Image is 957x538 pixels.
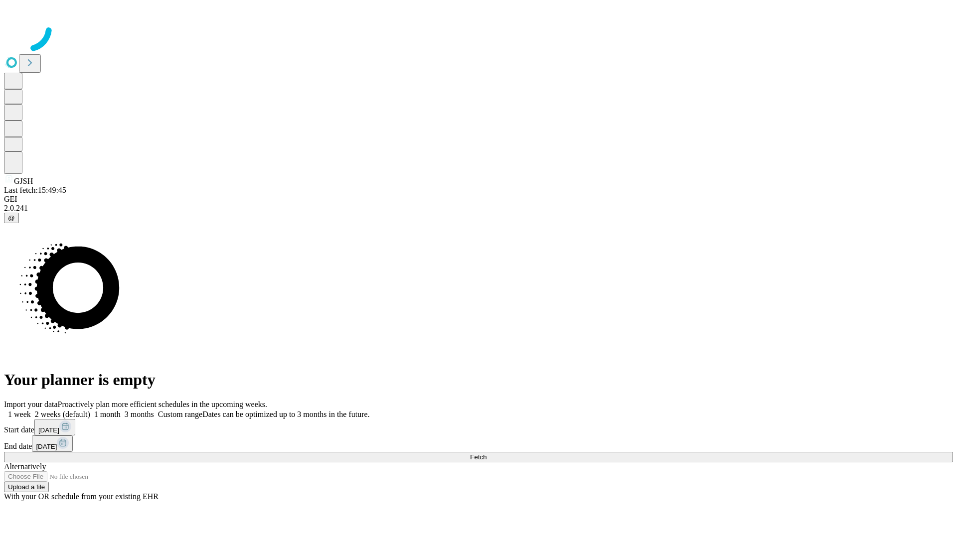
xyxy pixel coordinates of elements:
[4,371,953,389] h1: Your planner is empty
[125,410,154,418] span: 3 months
[4,419,953,435] div: Start date
[4,452,953,462] button: Fetch
[94,410,121,418] span: 1 month
[4,462,46,471] span: Alternatively
[4,195,953,204] div: GEI
[35,410,90,418] span: 2 weeks (default)
[14,177,33,185] span: GJSH
[8,410,31,418] span: 1 week
[470,453,486,461] span: Fetch
[4,492,159,501] span: With your OR schedule from your existing EHR
[34,419,75,435] button: [DATE]
[4,204,953,213] div: 2.0.241
[4,186,66,194] span: Last fetch: 15:49:45
[158,410,202,418] span: Custom range
[36,443,57,450] span: [DATE]
[8,214,15,222] span: @
[4,213,19,223] button: @
[202,410,369,418] span: Dates can be optimized up to 3 months in the future.
[32,435,73,452] button: [DATE]
[4,482,49,492] button: Upload a file
[58,400,267,408] span: Proactively plan more efficient schedules in the upcoming weeks.
[4,400,58,408] span: Import your data
[4,435,953,452] div: End date
[38,426,59,434] span: [DATE]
